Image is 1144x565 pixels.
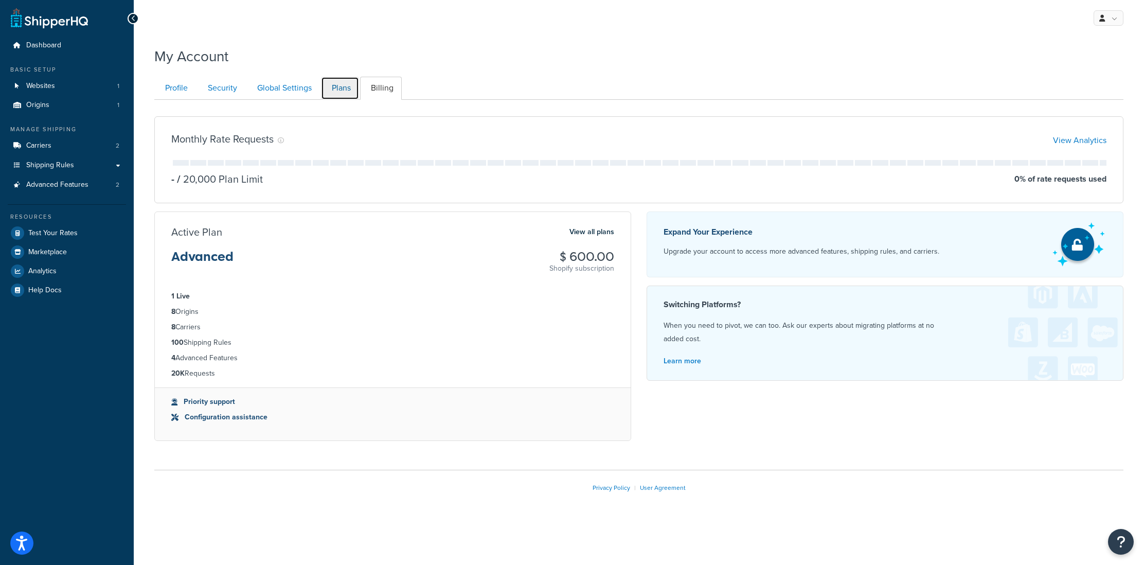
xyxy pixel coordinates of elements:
[154,77,196,100] a: Profile
[28,286,62,295] span: Help Docs
[8,136,126,155] li: Carriers
[171,291,190,302] strong: 1 Live
[28,248,67,257] span: Marketplace
[549,250,614,263] h3: $ 600.00
[26,161,74,170] span: Shipping Rules
[26,181,88,189] span: Advanced Features
[1053,134,1106,146] a: View Analytics
[116,142,119,150] span: 2
[117,82,119,91] span: 1
[8,213,126,221] div: Resources
[171,352,175,363] strong: 4
[8,36,126,55] a: Dashboard
[171,337,614,348] li: Shipping Rules
[171,368,614,379] li: Requests
[26,101,49,110] span: Origins
[8,224,126,242] a: Test Your Rates
[321,77,359,100] a: Plans
[11,8,88,28] a: ShipperHQ Home
[664,225,939,239] p: Expand Your Experience
[171,133,274,145] h3: Monthly Rate Requests
[26,41,61,50] span: Dashboard
[8,243,126,261] a: Marketplace
[28,267,57,276] span: Analytics
[246,77,320,100] a: Global Settings
[26,82,55,91] span: Websites
[171,306,175,317] strong: 8
[171,396,614,408] li: Priority support
[8,136,126,155] a: Carriers 2
[664,298,1106,311] h4: Switching Platforms?
[549,263,614,274] p: Shopify subscription
[171,368,185,379] strong: 20K
[171,322,614,333] li: Carriers
[360,77,402,100] a: Billing
[8,96,126,115] li: Origins
[171,226,222,238] h3: Active Plan
[8,96,126,115] a: Origins 1
[593,483,630,492] a: Privacy Policy
[171,352,614,364] li: Advanced Features
[8,65,126,74] div: Basic Setup
[1108,529,1134,555] button: Open Resource Center
[664,319,1106,346] p: When you need to pivot, we can too. Ask our experts about migrating platforms at no added cost.
[1014,172,1106,186] p: 0 % of rate requests used
[634,483,636,492] span: |
[154,46,228,66] h1: My Account
[640,483,686,492] a: User Agreement
[647,211,1123,277] a: Expand Your Experience Upgrade your account to access more advanced features, shipping rules, and...
[28,229,78,238] span: Test Your Rates
[171,412,614,423] li: Configuration assistance
[8,125,126,134] div: Manage Shipping
[8,281,126,299] a: Help Docs
[174,172,263,186] p: 20,000 Plan Limit
[8,77,126,96] li: Websites
[171,172,174,186] p: -
[117,101,119,110] span: 1
[8,156,126,175] a: Shipping Rules
[8,175,126,195] a: Advanced Features 2
[171,337,184,348] strong: 100
[171,250,234,272] h3: Advanced
[8,77,126,96] a: Websites 1
[569,225,614,239] a: View all plans
[664,244,939,259] p: Upgrade your account to access more advanced features, shipping rules, and carriers.
[664,356,701,366] a: Learn more
[116,181,119,189] span: 2
[26,142,51,150] span: Carriers
[177,171,181,187] span: /
[171,322,175,332] strong: 8
[171,306,614,317] li: Origins
[197,77,245,100] a: Security
[8,175,126,195] li: Advanced Features
[8,262,126,280] a: Analytics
